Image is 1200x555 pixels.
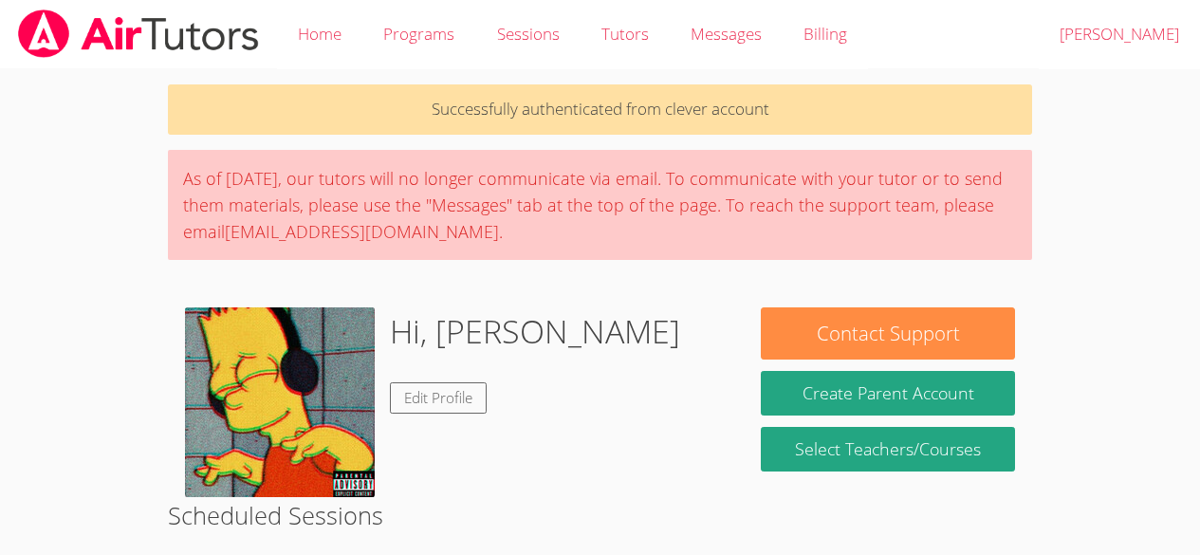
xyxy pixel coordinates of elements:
[168,497,1032,533] h2: Scheduled Sessions
[185,307,375,497] img: ab67616d00001e0241a05491b02cb2f0b841068f.jfif
[390,382,487,414] a: Edit Profile
[761,307,1014,360] button: Contact Support
[168,150,1032,260] div: As of [DATE], our tutors will no longer communicate via email. To communicate with your tutor or ...
[691,23,762,45] span: Messages
[390,307,680,356] h1: Hi, [PERSON_NAME]
[761,427,1014,472] a: Select Teachers/Courses
[16,9,261,58] img: airtutors_banner-c4298cdbf04f3fff15de1276eac7730deb9818008684d7c2e4769d2f7ddbe033.png
[761,371,1014,416] button: Create Parent Account
[168,84,1032,135] p: Successfully authenticated from clever account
